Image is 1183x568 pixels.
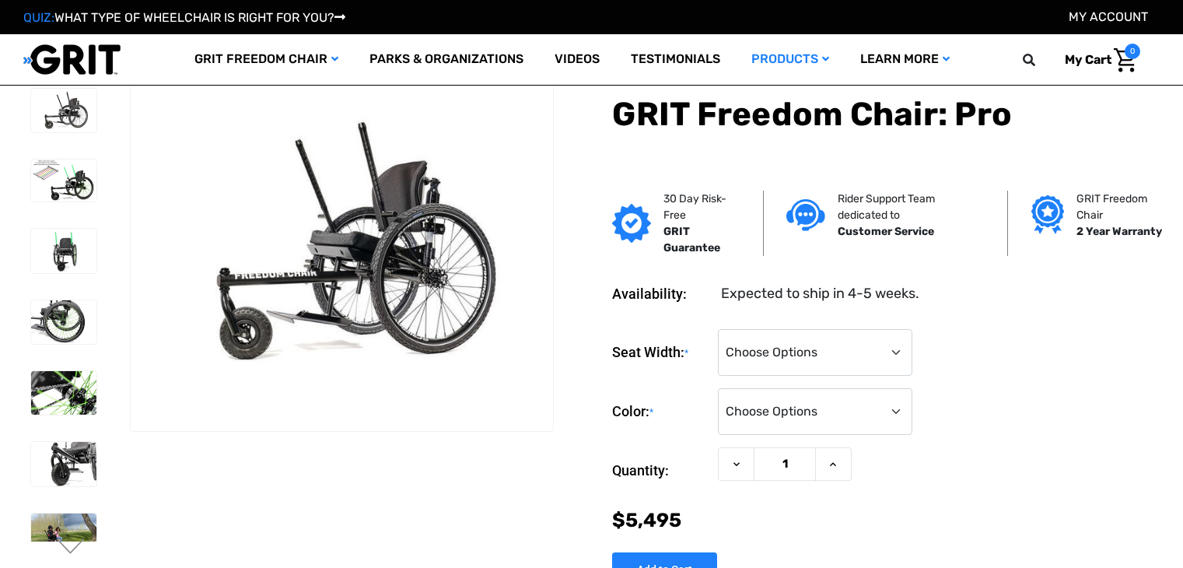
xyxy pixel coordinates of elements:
[31,300,96,344] img: GRIT Freedom Chair Pro: close up side view of Pro off road wheelchair model highlighting custom c...
[845,34,965,85] a: Learn More
[786,199,825,231] img: Customer service
[1114,48,1136,72] img: Cart
[54,538,87,557] button: Go to slide 2 of 3
[1125,44,1140,59] span: 0
[612,388,710,436] label: Color:
[1065,52,1111,67] span: My Cart
[31,160,96,202] img: GRIT Freedom Chair Pro: side view of Pro model with green lever wraps and spokes on Spinergy whee...
[131,101,554,384] img: GRIT Freedom Chair Pro: the Pro model shown including contoured Invacare Matrx seatback, Spinergy...
[1069,9,1148,24] a: Account
[31,229,96,272] img: GRIT Freedom Chair Pro: front view of Pro model all terrain wheelchair with green lever wraps and...
[615,34,736,85] a: Testimonials
[23,44,121,75] img: GRIT All-Terrain Wheelchair and Mobility Equipment
[31,371,96,415] img: GRIT Freedom Chair Pro: close up of one Spinergy wheel with green-colored spokes and upgraded dri...
[31,514,96,563] img: GRIT Freedom Chair: Pro
[612,283,710,304] dt: Availability:
[838,191,984,223] p: Rider Support Team dedicated to
[612,510,681,532] span: $5,495
[721,283,919,304] dd: Expected to ship in 4-5 weeks.
[23,10,345,25] a: QUIZ:WHAT TYPE OF WHEELCHAIR IS RIGHT FOR YOU?
[663,225,720,254] strong: GRIT Guarantee
[1030,44,1053,76] input: Search
[539,34,615,85] a: Videos
[612,448,710,495] label: Quantity:
[179,34,354,85] a: GRIT Freedom Chair
[31,89,96,132] img: GRIT Freedom Chair Pro: the Pro model shown including contoured Invacare Matrx seatback, Spinergy...
[1031,196,1063,235] img: Grit freedom
[736,34,845,85] a: Products
[23,10,54,25] span: QUIZ:
[663,191,739,223] p: 30 Day Risk-Free
[1076,225,1162,238] strong: 2 Year Warranty
[612,329,710,377] label: Seat Width:
[31,442,96,486] img: GRIT Freedom Chair Pro: close up of front reinforced, tubular front fork and mountainboard wheel ...
[838,225,934,238] strong: Customer Service
[1053,44,1140,76] a: Cart with 0 items
[354,34,539,85] a: Parks & Organizations
[1076,191,1165,223] p: GRIT Freedom Chair
[612,204,651,243] img: GRIT Guarantee
[612,95,1160,134] h1: GRIT Freedom Chair: Pro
